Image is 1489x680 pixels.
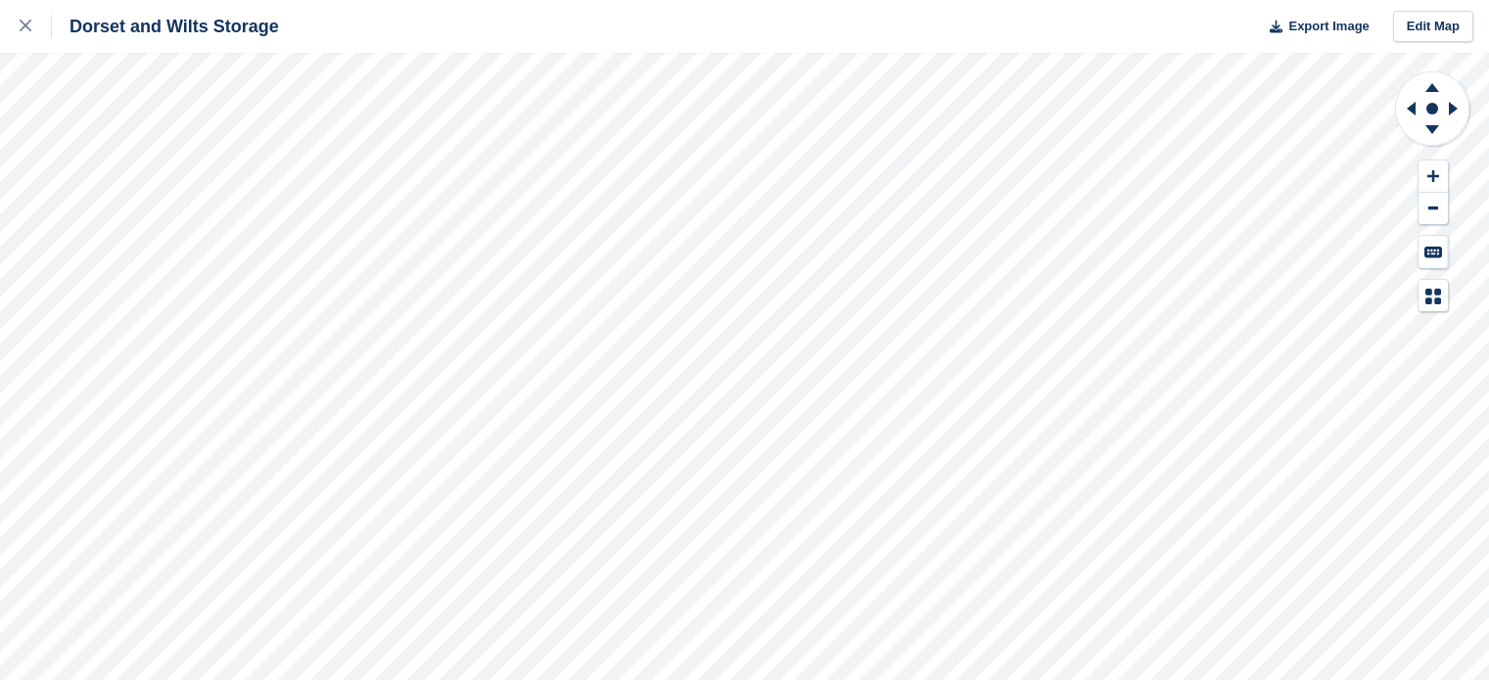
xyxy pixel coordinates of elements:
button: Keyboard Shortcuts [1419,236,1448,268]
span: Export Image [1288,17,1369,36]
button: Export Image [1258,11,1370,43]
button: Zoom Out [1419,193,1448,225]
div: Dorset and Wilts Storage [52,15,279,38]
button: Zoom In [1419,160,1448,193]
button: Map Legend [1419,280,1448,312]
a: Edit Map [1393,11,1473,43]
